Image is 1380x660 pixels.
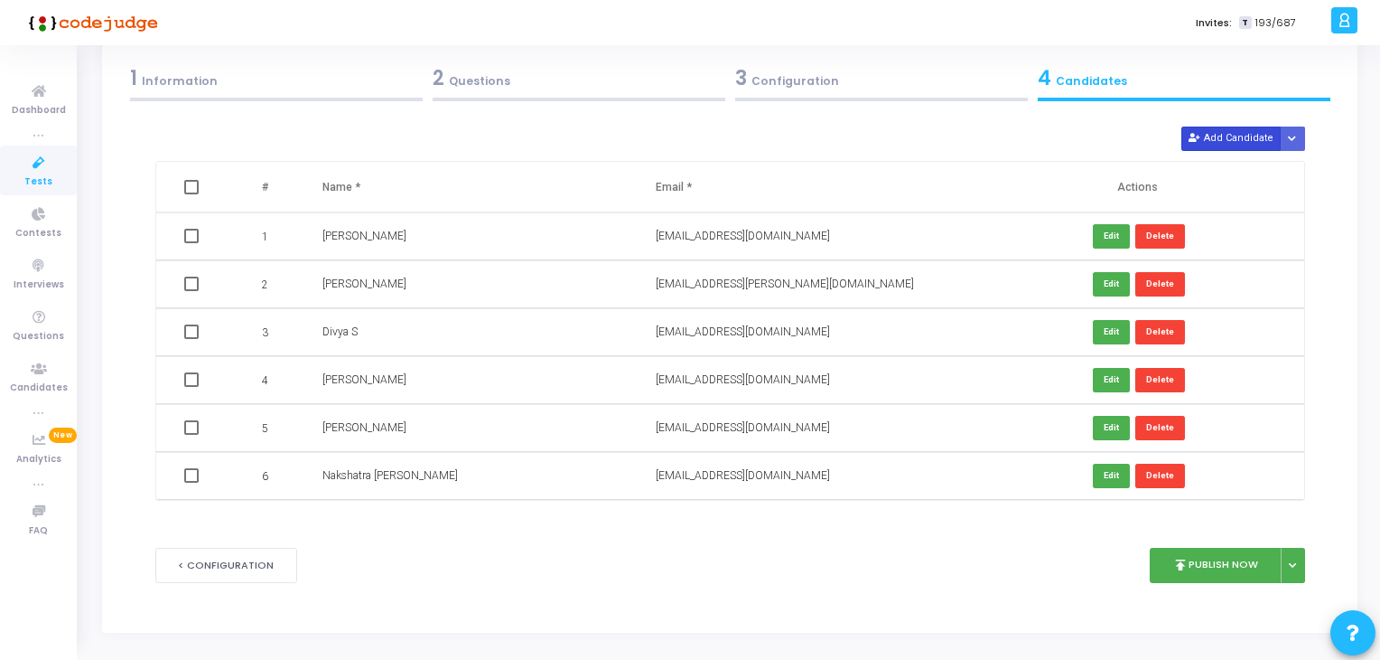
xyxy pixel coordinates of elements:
[29,523,48,539] span: FAQ
[322,325,358,338] span: Divya S
[262,229,268,245] span: 1
[1135,272,1185,297] button: Delete
[12,103,66,118] span: Dashboard
[433,64,444,92] span: 2
[155,548,298,583] button: < Configuration
[1255,15,1296,31] span: 193/687
[638,162,971,212] th: Email *
[10,381,68,396] span: Candidates
[971,162,1304,212] th: Actions
[656,469,830,482] span: [EMAIL_ADDRESS][DOMAIN_NAME]
[1093,416,1130,440] button: Edit
[15,226,61,241] span: Contests
[735,63,1028,93] div: Configuration
[1093,224,1130,249] button: Edit
[24,174,52,190] span: Tests
[1181,127,1281,151] button: Add Candidate
[304,162,638,212] th: Name *
[14,278,64,293] span: Interviews
[262,325,268,341] span: 3
[1239,16,1251,30] span: T
[1280,127,1305,151] div: Button group with nested dropdown
[433,63,725,93] div: Questions
[1038,63,1330,93] div: Candidates
[1135,368,1185,392] button: Delete
[125,58,427,107] a: 1Information
[13,329,64,344] span: Questions
[262,372,268,389] span: 4
[322,373,406,386] span: [PERSON_NAME]
[322,278,406,290] span: [PERSON_NAME]
[656,325,830,338] span: [EMAIL_ADDRESS][DOMAIN_NAME]
[322,230,406,242] span: [PERSON_NAME]
[1093,464,1130,488] button: Edit
[1172,557,1189,573] i: publish
[130,63,423,93] div: Information
[656,230,830,242] span: [EMAIL_ADDRESS][DOMAIN_NAME]
[23,5,158,41] img: logo
[1135,416,1185,440] button: Delete
[730,58,1032,107] a: 3Configuration
[656,373,830,386] span: [EMAIL_ADDRESS][DOMAIN_NAME]
[262,420,268,437] span: 5
[230,162,304,212] th: #
[656,421,830,434] span: [EMAIL_ADDRESS][DOMAIN_NAME]
[322,469,458,482] span: Nakshatra [PERSON_NAME]
[322,421,406,434] span: [PERSON_NAME]
[262,468,268,485] span: 6
[262,277,268,293] span: 2
[1196,15,1232,31] label: Invites:
[49,428,77,443] span: New
[1093,272,1130,297] button: Edit
[427,58,730,107] a: 2Questions
[1150,548,1282,583] button: publishPublish Now
[735,64,747,92] span: 3
[656,278,914,290] span: [EMAIL_ADDRESS][PERSON_NAME][DOMAIN_NAME]
[1093,320,1130,344] button: Edit
[1135,320,1185,344] button: Delete
[16,452,61,467] span: Analytics
[1135,464,1185,488] button: Delete
[1135,224,1185,249] button: Delete
[1093,368,1130,392] button: Edit
[1038,64,1051,92] span: 4
[130,64,137,92] span: 1
[1032,58,1335,107] a: 4Candidates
